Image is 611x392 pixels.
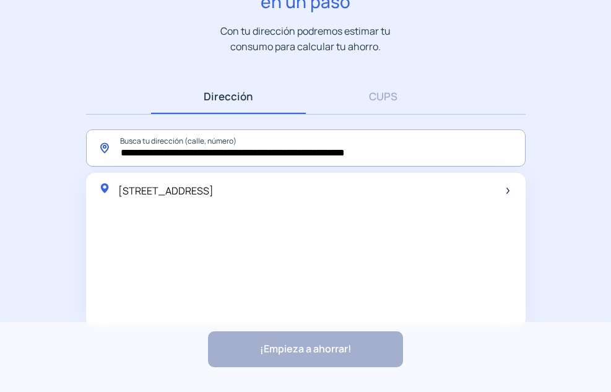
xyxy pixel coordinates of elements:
p: Con tu dirección podremos estimar tu consumo para calcular tu ahorro. [208,24,403,54]
img: location-pin-green.svg [98,182,111,194]
img: arrow-next-item.svg [506,188,509,194]
a: Dirección [151,79,306,114]
a: CUPS [306,79,461,114]
span: [STREET_ADDRESS] [118,184,214,198]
